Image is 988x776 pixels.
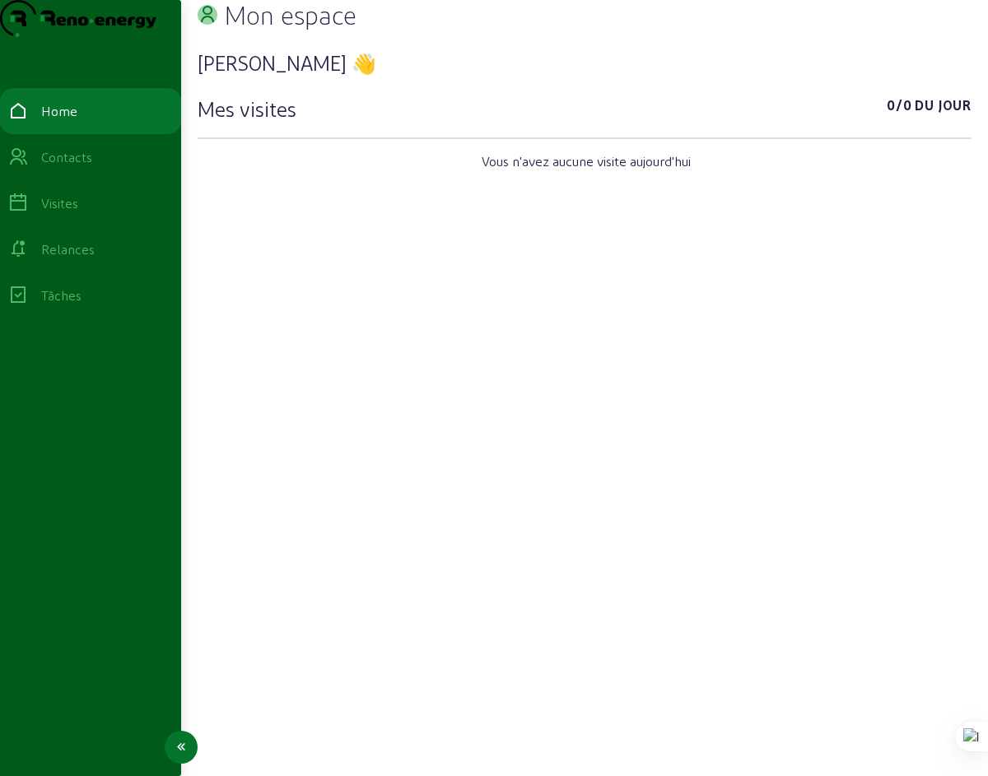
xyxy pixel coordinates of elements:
[41,239,95,259] div: Relances
[41,147,92,167] div: Contacts
[41,101,77,121] div: Home
[198,95,296,122] h3: Mes visites
[915,95,972,122] span: Du jour
[198,49,972,76] h3: [PERSON_NAME] 👋
[482,151,691,171] span: Vous n'avez aucune visite aujourd'hui
[41,193,78,213] div: Visites
[41,286,82,305] div: Tâches
[887,95,911,122] span: 0/0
